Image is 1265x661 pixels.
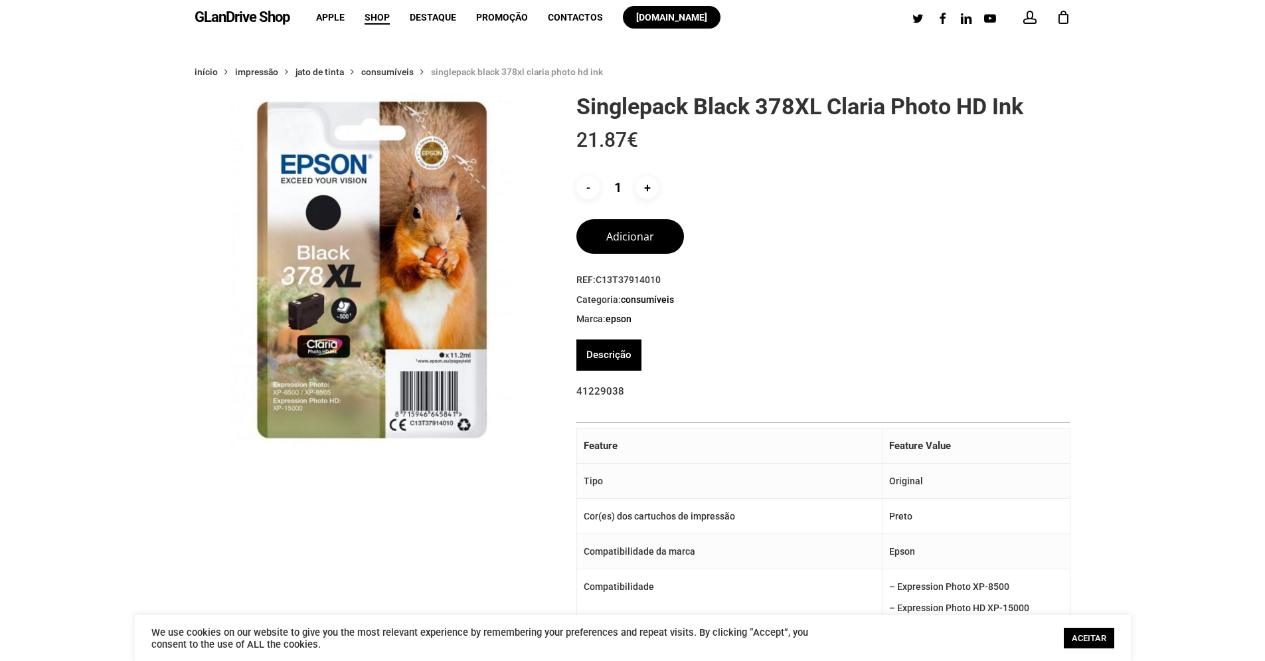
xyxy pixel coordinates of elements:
th: Feature [577,428,882,464]
span: Shop [365,12,390,23]
a: Consumíveis [361,66,414,78]
span: [DOMAIN_NAME] [636,12,707,23]
a: Consumíveis [621,294,674,306]
a: Início [195,66,218,78]
td: Original [882,464,1070,499]
span: Destaque [410,12,456,23]
a: Promoção [476,13,528,22]
td: Compatibilidade [577,569,882,626]
a: Shop [365,13,390,22]
th: Feature Value [882,428,1070,464]
span: REF: [576,274,1070,287]
span: Singlepack Black 378XL Claria Photo HD Ink [431,66,603,77]
a: Contactos [548,13,603,22]
span: € [627,128,638,151]
td: Tipo [577,464,882,499]
button: Adicionar [576,219,684,254]
td: Compatibilidade da marca [577,534,882,569]
span: Promoção [476,12,528,23]
a: [DOMAIN_NAME] [623,13,720,22]
a: Apple [316,13,345,22]
input: Product quantity [602,176,633,199]
span: C13T37914010 [596,274,661,285]
a: ACEITAR [1064,628,1114,648]
td: – Expression Photo XP-8500 – Expression Photo HD XP-15000 [882,569,1070,626]
span: Categoria: [576,294,1070,307]
a: Impressão [235,66,278,78]
h1: Singlepack Black 378XL Claria Photo HD Ink [576,92,1070,120]
a: Jato de Tinta [295,66,344,78]
td: Epson [882,534,1070,569]
td: Preto [882,499,1070,534]
div: We use cookies on our website to give you the most relevant experience by remembering your prefer... [151,626,825,650]
img: Placeholder [195,92,550,448]
span: Marca: [576,313,1070,326]
input: + [635,176,659,199]
span: Apple [316,12,345,23]
a: Destaque [410,13,456,22]
span: Contactos [548,12,603,23]
a: EPSON [606,313,632,325]
td: Cor(es) dos cartuchos de impressão [577,499,882,534]
a: GLanDrive Shop [195,10,290,25]
a: Cart [1056,10,1071,25]
bdi: 21.87 [576,128,638,151]
p: 41229038 [576,381,1070,417]
a: Descrição [586,339,632,371]
input: - [576,176,600,199]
